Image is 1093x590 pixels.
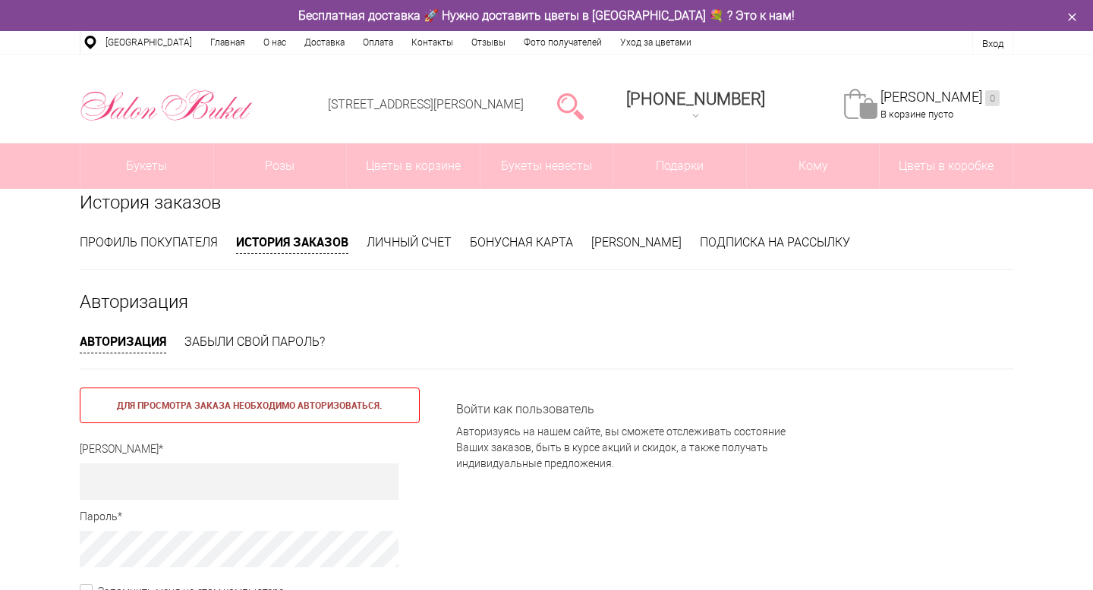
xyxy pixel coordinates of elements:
[354,31,402,54] a: Оплата
[367,235,452,249] a: Личный счет
[611,31,701,54] a: Уход за цветами
[613,143,746,189] a: Подарки
[80,333,166,353] a: Авторизация
[880,108,953,120] span: В корзине пусто
[591,235,682,249] a: [PERSON_NAME]
[347,143,480,189] a: Цветы в корзине
[68,8,1025,24] div: Бесплатная доставка 🚀 Нужно доставить цветы в [GEOGRAPHIC_DATA] 💐 ? Это к нам!
[402,31,462,54] a: Контакты
[982,38,1003,49] a: Вход
[80,441,420,457] div: [PERSON_NAME]*
[80,143,213,189] a: Букеты
[214,143,347,189] a: Розы
[295,31,354,54] a: Доставка
[201,31,254,54] a: Главная
[80,235,218,249] a: Профиль покупателя
[462,31,515,54] a: Отзывы
[184,334,325,349] a: Забыли свой пароль?
[880,89,1000,106] a: [PERSON_NAME]
[80,288,1013,315] h1: Авторизация
[480,143,613,189] a: Букеты невесты
[96,31,201,54] a: [GEOGRAPHIC_DATA]
[617,84,774,127] a: [PHONE_NUMBER]
[880,143,1013,189] a: Цветы в коробке
[747,143,880,189] span: Кому
[80,189,1013,216] h1: История заказов
[985,90,1000,106] ins: 0
[80,86,254,125] img: Цветы Нижний Новгород
[80,388,420,423] div: Для просмотра заказа необходимо авторизоваться.
[700,235,850,249] a: Подписка на рассылку
[456,403,798,416] h3: Войти как пользователь
[456,424,798,472] p: Авторизуясь на нашем сайте, вы сможете отслеживать состояние Ваших заказов, быть в курсе акций и ...
[328,97,524,111] a: [STREET_ADDRESS][PERSON_NAME]
[626,89,765,108] span: [PHONE_NUMBER]
[236,234,348,254] a: История заказов
[515,31,611,54] a: Фото получателей
[254,31,295,54] a: О нас
[470,235,573,249] a: Бонусная карта
[80,509,420,525] div: Пароль*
